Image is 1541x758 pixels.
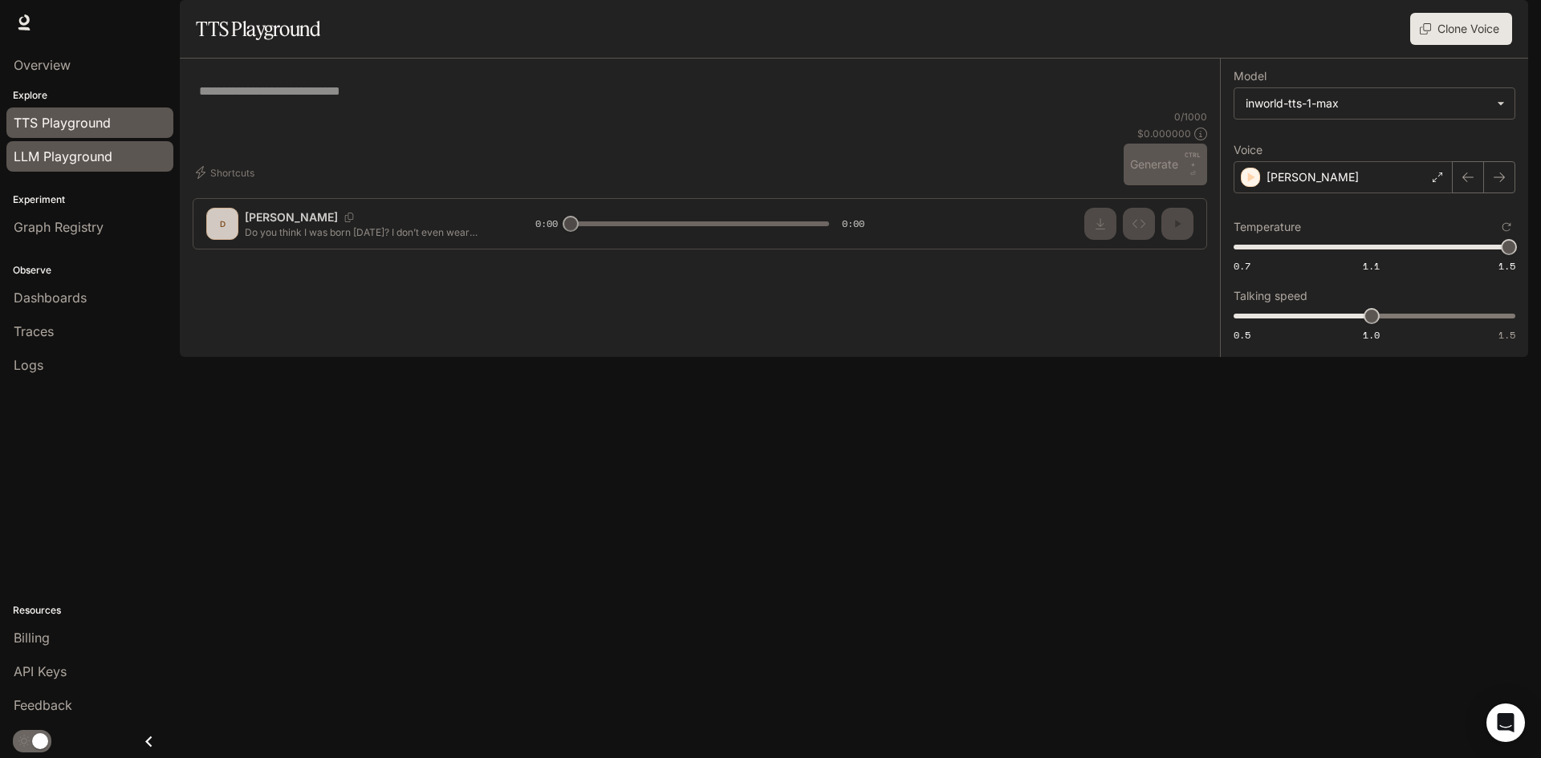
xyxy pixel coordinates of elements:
span: 1.0 [1363,328,1380,342]
button: Reset to default [1498,218,1515,236]
h1: TTS Playground [196,13,320,45]
p: Temperature [1234,221,1301,233]
div: Open Intercom Messenger [1486,703,1525,742]
p: Talking speed [1234,290,1307,302]
div: inworld-tts-1-max [1246,95,1489,111]
p: 0 / 1000 [1174,110,1207,124]
span: 1.5 [1498,259,1515,273]
span: 1.5 [1498,328,1515,342]
p: [PERSON_NAME] [1267,169,1359,185]
span: 0.5 [1234,328,1250,342]
span: 0.7 [1234,259,1250,273]
p: Model [1234,71,1267,82]
div: inworld-tts-1-max [1234,88,1515,119]
button: Shortcuts [193,160,261,185]
span: 1.1 [1363,259,1380,273]
p: $ 0.000000 [1137,127,1191,140]
button: Clone Voice [1410,13,1512,45]
p: Voice [1234,144,1262,156]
